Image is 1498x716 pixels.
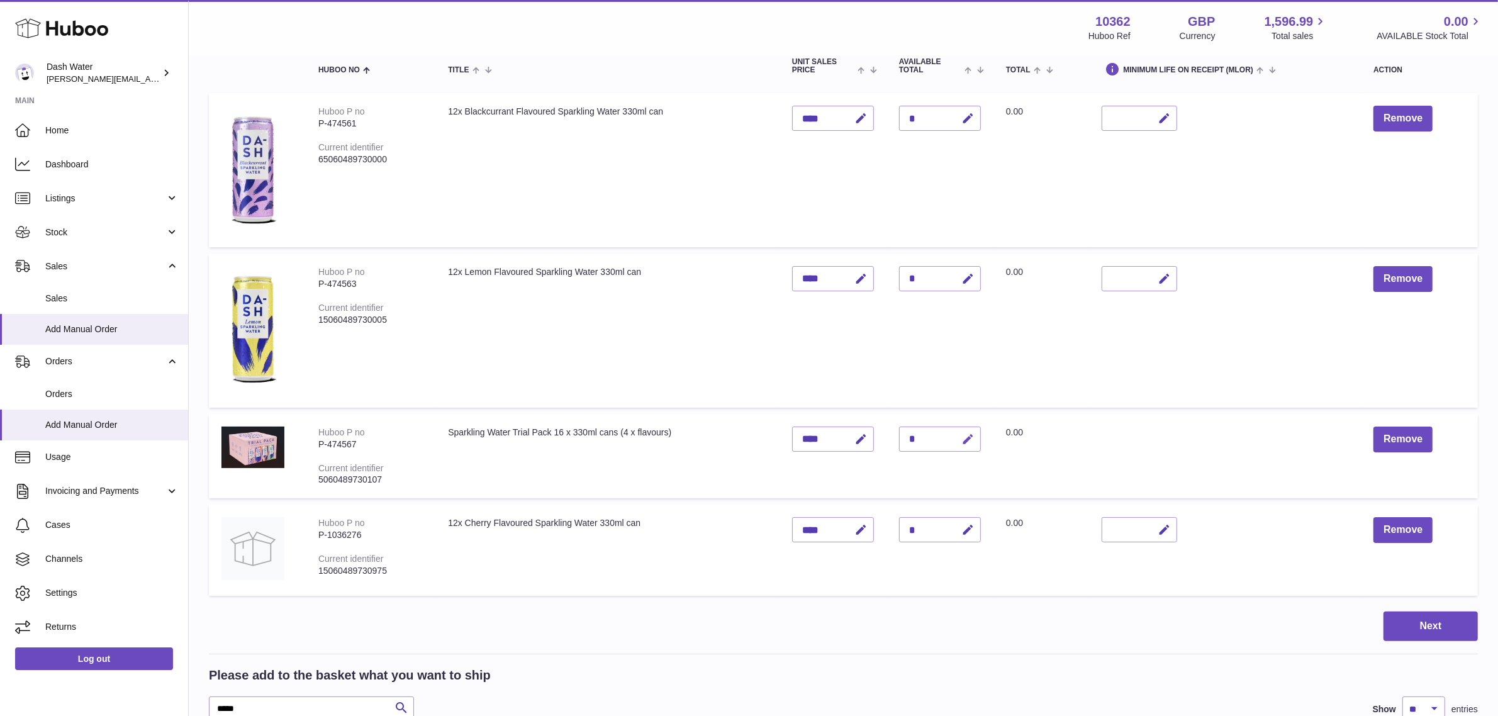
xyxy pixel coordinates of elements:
[45,293,179,305] span: Sales
[221,427,284,468] img: Sparkling Water Trial Pack 16 x 330ml cans (4 x flavours)
[1444,13,1468,30] span: 0.00
[1373,517,1433,543] button: Remove
[1006,106,1023,116] span: 0.00
[318,529,423,541] div: P-1036276
[45,388,179,400] span: Orders
[45,485,165,497] span: Invoicing and Payments
[47,61,160,85] div: Dash Water
[1188,13,1215,30] strong: GBP
[221,106,284,232] img: 12x Blackcurrant Flavoured Sparkling Water 330ml can
[47,74,252,84] span: [PERSON_NAME][EMAIL_ADDRESS][DOMAIN_NAME]
[15,647,173,670] a: Log out
[45,451,179,463] span: Usage
[45,419,179,431] span: Add Manual Order
[45,125,179,137] span: Home
[318,278,423,290] div: P-474563
[221,266,284,392] img: 12x Lemon Flavoured Sparkling Water 330ml can
[318,142,384,152] div: Current identifier
[435,254,780,408] td: 12x Lemon Flavoured Sparkling Water 330ml can
[45,621,179,633] span: Returns
[1088,30,1131,42] div: Huboo Ref
[45,553,179,565] span: Channels
[1180,30,1216,42] div: Currency
[1095,13,1131,30] strong: 10362
[318,554,384,564] div: Current identifier
[1272,30,1328,42] span: Total sales
[209,667,491,684] h2: Please add to the basket what you want to ship
[45,323,179,335] span: Add Manual Order
[318,66,360,74] span: Huboo no
[1373,66,1465,74] div: Action
[318,565,423,577] div: 15060489730975
[318,463,384,473] div: Current identifier
[318,118,423,130] div: P-474561
[1006,427,1023,437] span: 0.00
[1006,66,1031,74] span: Total
[1006,518,1023,528] span: 0.00
[318,427,365,437] div: Huboo P no
[45,355,165,367] span: Orders
[15,64,34,82] img: james@dash-water.com
[1265,13,1314,30] span: 1,596.99
[318,303,384,313] div: Current identifier
[45,260,165,272] span: Sales
[45,193,165,204] span: Listings
[899,58,961,74] span: AVAILABLE Total
[1006,267,1023,277] span: 0.00
[1377,13,1483,42] a: 0.00 AVAILABLE Stock Total
[435,414,780,498] td: Sparkling Water Trial Pack 16 x 330ml cans (4 x flavours)
[318,267,365,277] div: Huboo P no
[448,66,469,74] span: Title
[1123,66,1253,74] span: Minimum Life On Receipt (MLOR)
[1373,703,1396,715] label: Show
[1383,612,1478,641] button: Next
[1373,427,1433,452] button: Remove
[45,227,165,238] span: Stock
[318,439,423,450] div: P-474567
[435,505,780,596] td: 12x Cherry Flavoured Sparkling Water 330ml can
[318,314,423,326] div: 15060489730005
[1451,703,1478,715] span: entries
[45,159,179,171] span: Dashboard
[1377,30,1483,42] span: AVAILABLE Stock Total
[45,587,179,599] span: Settings
[318,106,365,116] div: Huboo P no
[1373,266,1433,292] button: Remove
[435,93,780,247] td: 12x Blackcurrant Flavoured Sparkling Water 330ml can
[45,519,179,531] span: Cases
[792,58,854,74] span: Unit Sales Price
[1373,106,1433,131] button: Remove
[221,517,284,580] img: 12x Cherry Flavoured Sparkling Water 330ml can
[1265,13,1328,42] a: 1,596.99 Total sales
[318,474,423,486] div: 5060489730107
[318,154,423,165] div: 65060489730000
[318,518,365,528] div: Huboo P no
